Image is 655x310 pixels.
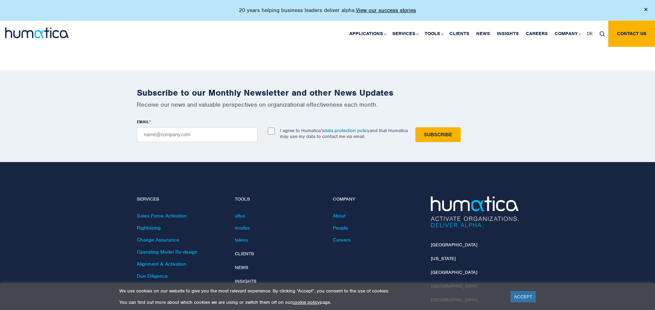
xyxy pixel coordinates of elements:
[235,265,248,270] a: News
[137,127,258,142] input: name@company.com
[235,196,323,202] h4: Tools
[119,288,502,294] p: We use cookies on our website to give you the most relevant experience. By clicking “Accept”, you...
[324,128,370,133] a: data protection policy
[346,21,389,47] a: Applications
[431,269,477,275] a: [GEOGRAPHIC_DATA]
[389,21,421,47] a: Services
[333,196,421,202] h4: Company
[522,21,551,47] a: Careers
[587,31,593,36] span: DE
[551,21,583,47] a: Company
[415,127,461,142] input: Subscribe
[137,225,161,231] a: Rightsizing
[137,101,518,108] p: Receive our news and valuable perspectives on organizational effectiveness each month.
[600,31,605,36] img: search_icon
[137,249,197,255] a: Operating Model Re-design
[280,128,408,139] p: I agree to Humatica’s and that Humatica may use my data to contact me via email.
[137,119,149,125] span: EMAIL
[268,128,275,135] input: I agree to Humatica’sdata protection policyand that Humatica may use my data to contact me via em...
[511,291,536,302] a: ACCEPT
[137,196,225,202] h4: Services
[5,28,69,38] img: logo
[235,213,245,219] a: altus
[356,7,416,14] a: View our success stories
[137,213,187,219] a: Sales Force Activation
[239,7,416,14] p: 20 years helping business leaders deliver alpha.
[333,225,348,231] a: People
[493,21,522,47] a: Insights
[119,299,502,305] p: You can find out more about which cookies we are using or switch them off on our page.
[333,237,350,243] a: Careers
[292,299,320,305] a: cookie policy
[235,278,256,284] a: Insights
[421,21,446,47] a: Tools
[235,237,248,243] a: taleva
[137,237,179,243] a: Change Assurance
[431,256,456,261] a: [US_STATE]
[431,196,518,227] img: Humatica
[235,251,254,257] a: Clients
[137,273,168,279] a: Due Diligence
[333,213,346,219] a: About
[137,87,518,98] h2: Subscribe to our Monthly Newsletter and other News Updates
[583,21,596,47] a: DE
[473,21,493,47] a: News
[235,225,250,231] a: modas
[608,21,655,47] a: Contact us
[446,21,473,47] a: Clients
[137,261,186,267] a: Alignment & Activation
[431,242,477,248] a: [GEOGRAPHIC_DATA]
